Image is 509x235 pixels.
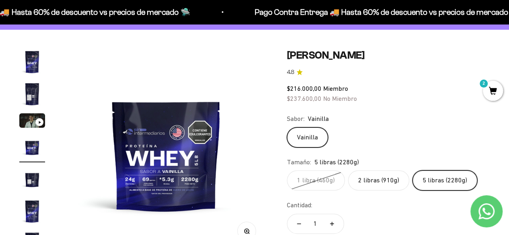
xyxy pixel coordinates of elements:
h1: [PERSON_NAME] [287,49,490,61]
div: Un video del producto [10,86,167,100]
button: Aumentar cantidad [320,214,344,233]
span: $237.600,00 [287,95,321,102]
mark: 2 [479,79,488,88]
p: ¿Qué te haría sentir más seguro de comprar este producto? [10,13,167,31]
img: Proteína Whey - Vainilla [19,166,45,192]
button: Ir al artículo 1 [19,49,45,77]
span: $216.000,00 [287,85,321,92]
a: 2 [483,87,503,96]
img: Proteína Whey - Vainilla [19,81,45,107]
button: Ir al artículo 4 [19,134,45,162]
button: Ir al artículo 5 [19,166,45,194]
legend: Sabor: [287,114,305,124]
img: Proteína Whey - Vainilla [19,198,45,224]
span: Vainilla [308,114,329,124]
button: Reducir cantidad [287,214,311,233]
legend: Tamaño: [287,157,311,168]
label: Cantidad: [287,200,312,210]
button: Ir al artículo 3 [19,113,45,130]
img: Proteína Whey - Vainilla [19,49,45,75]
span: No Miembro [323,95,357,102]
span: 4.8 [287,68,294,77]
span: 5 libras (2280g) [314,157,359,168]
img: Proteína Whey - Vainilla [19,134,45,160]
div: Más información sobre los ingredientes [10,38,167,52]
button: Enviar [131,121,167,134]
button: Ir al artículo 6 [19,198,45,227]
button: Ir al artículo 2 [19,81,45,109]
a: 4.84.8 de 5.0 estrellas [287,68,490,77]
span: Enviar [132,121,166,134]
div: Una promoción especial [10,70,167,84]
div: Un mejor precio [10,102,167,116]
div: Reseñas de otros clientes [10,54,167,68]
span: Miembro [323,85,348,92]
